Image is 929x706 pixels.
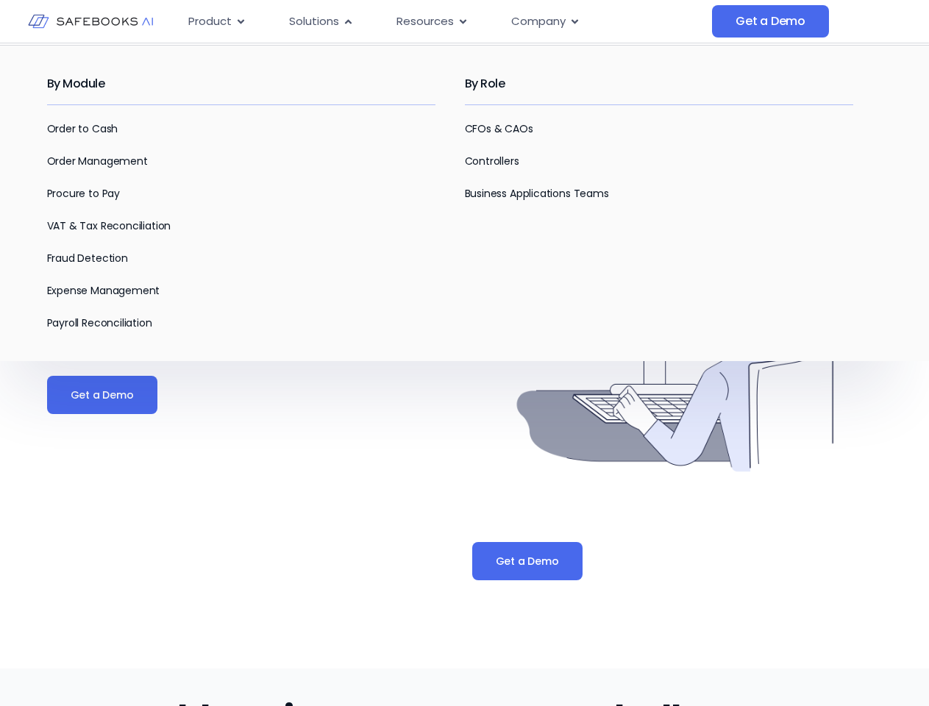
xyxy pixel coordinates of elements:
a: Get a Demo [47,376,157,414]
a: Get a Demo [472,542,583,580]
a: Order Management [47,154,148,168]
span: Get a Demo [736,14,805,29]
a: VAT & Tax Reconciliation [47,218,171,233]
a: Fraud Detection [47,251,128,265]
nav: Menu [177,7,712,36]
span: Company [511,13,566,30]
div: Menu Toggle [177,7,712,36]
a: Order to Cash [47,121,118,136]
a: Get a Demo [712,5,829,38]
a: Procure to Pay [47,186,120,201]
span: Get a Demo [496,554,559,568]
a: Payroll Reconciliation [47,315,152,330]
a: CFOs & CAOs [465,121,533,136]
a: Business Applications Teams [465,186,609,201]
h2: By Module [47,63,435,104]
span: Solutions [289,13,339,30]
a: Expense Management [47,283,160,298]
h2: By Role [465,63,853,104]
span: Get a Demo [71,388,134,402]
a: Controllers [465,154,519,168]
span: Resources [396,13,454,30]
span: Product [188,13,232,30]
